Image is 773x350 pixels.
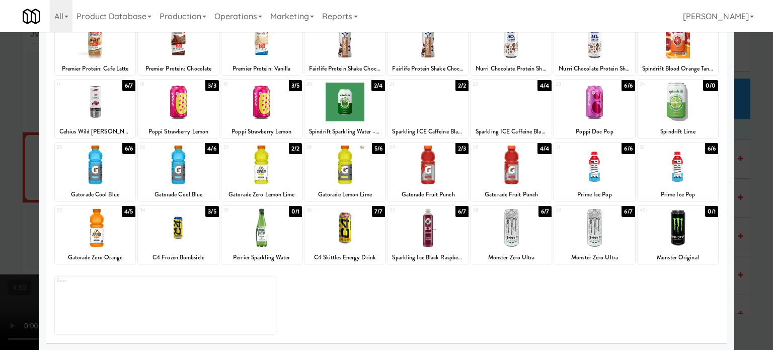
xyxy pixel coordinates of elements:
[57,80,95,89] div: 17
[139,188,217,201] div: Gatorade Cool Blue
[57,276,166,285] div: Extra
[304,206,385,264] div: 367/7C4 Skittles Energy Drink
[640,143,678,152] div: 32
[471,62,552,75] div: Nurri Chocolate Protein Shake
[57,143,95,152] div: 25
[56,251,134,264] div: Gatorade Zero Orange
[55,62,135,75] div: Premier Protein: Cafe Latte
[556,206,594,215] div: 39
[372,206,385,217] div: 7/7
[473,206,511,215] div: 38
[389,251,467,264] div: Sparkling Ice Black Raspberry
[554,251,635,264] div: Monster Zero Ultra
[138,206,218,264] div: 343/5C4 Frozen Bombsicle
[554,17,635,75] div: 157/7Nurri Chocolate Protein Shake
[455,80,469,91] div: 2/2
[388,206,468,264] div: 376/7Sparkling Ice Black Raspberry
[556,62,633,75] div: Nurri Chocolate Protein Shake
[639,188,717,201] div: Prime Ice Pop
[638,206,718,264] div: 400/1Monster Original
[221,125,302,138] div: Poppi Strawberry Lemon
[138,125,218,138] div: Poppi Strawberry Lemon
[537,143,552,154] div: 4/4
[140,143,178,152] div: 26
[556,251,633,264] div: Monster Zero Ultra
[138,143,218,201] div: 264/6Gatorade Cool Blue
[57,206,95,215] div: 33
[554,62,635,75] div: Nurri Chocolate Protein Shake
[306,125,383,138] div: Spindrift Sparkling Water - Nojito
[23,8,40,25] img: Micromart
[138,80,218,138] div: 183/3Poppi Strawberry Lemon
[372,143,385,154] div: 5/6
[306,62,383,75] div: Fairlife Protein Shake Chocolate
[471,17,552,75] div: 143/4Nurri Chocolate Protein Shake
[221,62,302,75] div: Premier Protein: Vanilla
[388,62,468,75] div: Fairlife Protein Shake Chocolate
[638,143,718,201] div: 326/6Prime Ice Pop
[554,143,635,201] div: 316/6Prime Ice Pop
[223,251,300,264] div: Perrier Sparkling Water
[638,62,718,75] div: Spindrift Blood Orange Tangerine
[304,251,385,264] div: C4 Skittles Energy Drink
[638,125,718,138] div: Spindrift Lime
[304,143,385,201] div: 285/6Gatorade Lemon Lime
[388,143,468,201] div: 292/3Gatorade Fruit Punch
[471,143,552,201] div: 304/4Gatorade Fruit Punch
[304,188,385,201] div: Gatorade Lemon Lime
[205,80,218,91] div: 3/3
[221,251,302,264] div: Perrier Sparkling Water
[640,206,678,215] div: 40
[538,206,552,217] div: 6/7
[473,125,550,138] div: Sparkling ICE Caffeine Black Raz
[139,62,217,75] div: Premier Protein: Chocolate
[55,80,135,138] div: 176/7Celsius Wild [PERSON_NAME]
[703,80,718,91] div: 0/0
[554,206,635,264] div: 396/7Monster Zero Ultra
[223,62,300,75] div: Premier Protein: Vanilla
[389,188,467,201] div: Gatorade Fruit Punch
[556,143,594,152] div: 31
[223,206,262,215] div: 35
[455,206,469,217] div: 6/7
[388,125,468,138] div: Sparkling ICE Caffeine Black Raz
[221,17,302,75] div: 114/4Premier Protein: Vanilla
[304,125,385,138] div: Spindrift Sparkling Water - Nojito
[139,251,217,264] div: C4 Frozen Bombsicle
[304,80,385,138] div: 202/4Spindrift Sparkling Water - Nojito
[638,80,718,138] div: 240/0Spindrift Lime
[306,251,383,264] div: C4 Skittles Energy Drink
[122,206,135,217] div: 4/5
[473,80,511,89] div: 22
[473,143,511,152] div: 30
[223,80,262,89] div: 19
[223,188,300,201] div: Gatorade Zero Lemon Lime
[471,251,552,264] div: Monster Zero Ultra
[140,80,178,89] div: 18
[388,80,468,138] div: 212/2Sparkling ICE Caffeine Black Raz
[455,143,469,154] div: 2/3
[55,143,135,201] div: 256/6Gatorade Cool Blue
[221,188,302,201] div: Gatorade Zero Lemon Lime
[205,206,218,217] div: 3/5
[289,206,302,217] div: 0/1
[221,143,302,201] div: 272/2Gatorade Zero Lemon Lime
[537,80,552,91] div: 4/4
[389,62,467,75] div: Fairlife Protein Shake Chocolate
[390,143,428,152] div: 29
[304,17,385,75] div: 122/4Fairlife Protein Shake Chocolate
[639,251,717,264] div: Monster Original
[622,80,635,91] div: 6/6
[640,80,678,89] div: 24
[622,206,635,217] div: 6/7
[205,143,218,154] div: 4/6
[556,125,633,138] div: Poppi Doc Pop
[622,143,635,154] div: 6/6
[554,188,635,201] div: Prime Ice Pop
[473,188,550,201] div: Gatorade Fruit Punch
[55,251,135,264] div: Gatorade Zero Orange
[705,206,718,217] div: 0/1
[388,188,468,201] div: Gatorade Fruit Punch
[371,80,385,91] div: 2/4
[471,188,552,201] div: Gatorade Fruit Punch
